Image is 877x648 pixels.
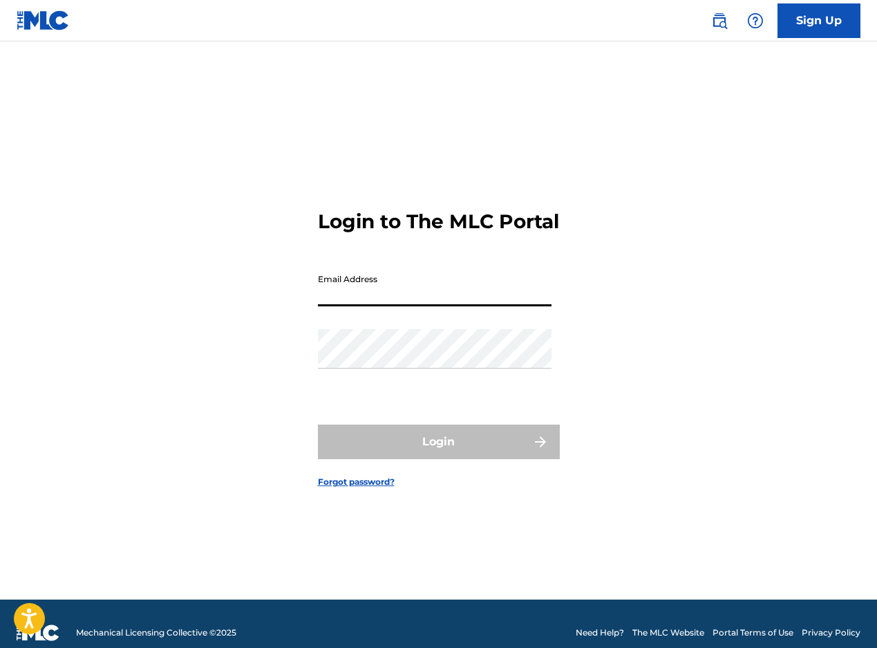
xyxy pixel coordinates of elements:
a: Forgot password? [318,476,395,488]
a: The MLC Website [632,627,704,639]
img: MLC Logo [17,10,70,30]
a: Privacy Policy [802,627,860,639]
a: Sign Up [777,3,860,38]
img: help [747,12,764,29]
a: Public Search [706,7,733,35]
img: search [711,12,728,29]
a: Portal Terms of Use [713,627,793,639]
h3: Login to The MLC Portal [318,210,559,234]
img: logo [17,624,59,641]
span: Mechanical Licensing Collective © 2025 [76,627,236,639]
a: Need Help? [576,627,624,639]
div: Help [742,7,769,35]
